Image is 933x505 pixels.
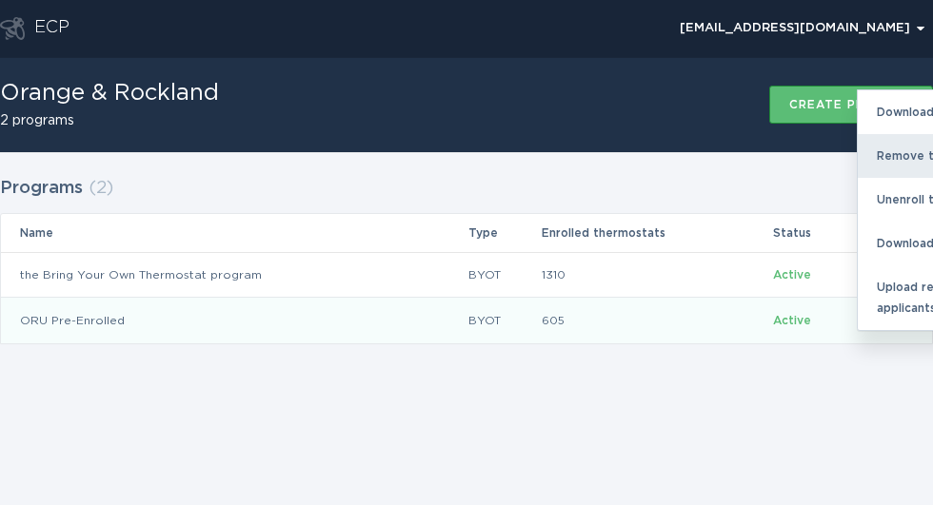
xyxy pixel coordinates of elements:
[89,180,113,197] span: ( 2 )
[769,86,933,124] button: Create program
[467,214,542,252] th: Type
[541,214,772,252] th: Enrolled thermostats
[1,298,467,343] td: ORU Pre-Enrolled
[773,269,811,281] span: Active
[1,214,467,252] th: Name
[541,252,772,298] td: 1310
[680,23,924,34] div: [EMAIL_ADDRESS][DOMAIN_NAME]
[1,252,467,298] td: the Bring Your Own Thermostat program
[541,298,772,343] td: 605
[789,99,913,110] div: Create program
[34,17,69,40] div: ECP
[671,14,933,43] button: Open user account details
[1,214,932,252] tr: Table Headers
[772,214,856,252] th: Status
[1,252,932,298] tr: 070bce19e0db4fdc8a924e1a2664051f
[1,298,932,343] tr: 6f43e22977674f4aadd76b9397407184
[467,298,542,343] td: BYOT
[467,252,542,298] td: BYOT
[671,14,933,43] div: Popover menu
[773,315,811,326] span: Active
